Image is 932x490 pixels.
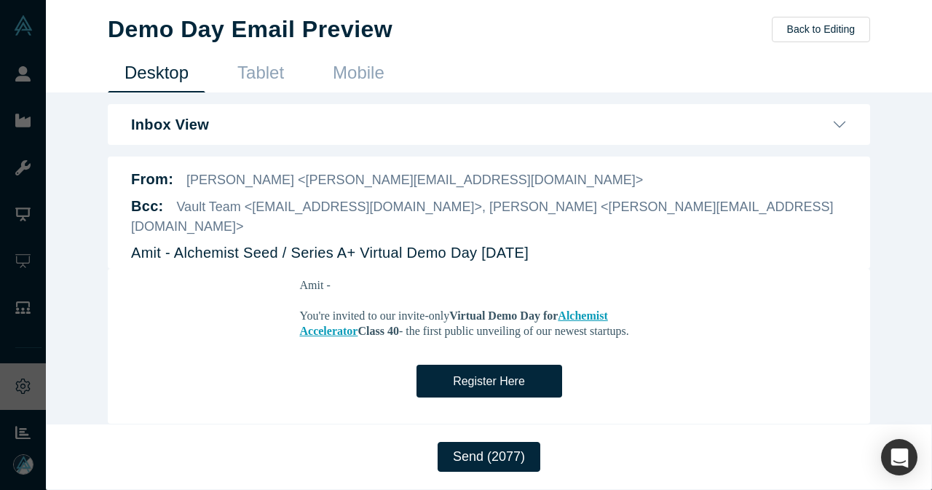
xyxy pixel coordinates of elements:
button: Send (2077) [438,442,540,472]
span: [PERSON_NAME] <[PERSON_NAME][EMAIL_ADDRESS][DOMAIN_NAME]> [186,173,643,187]
a: Mobile [316,58,401,92]
h1: Demo Day Email Preview [108,15,392,43]
a: Tablet [221,58,301,92]
p: Amit - Alchemist Seed / Series A+ Virtual Demo Day [DATE] [131,242,529,264]
b: Inbox View [131,116,209,133]
button: Back to Editing [772,17,870,42]
button: Inbox View [131,116,847,133]
a: Desktop [108,58,205,92]
span: Vault Team <[EMAIL_ADDRESS][DOMAIN_NAME]>, [PERSON_NAME] <[PERSON_NAME][EMAIL_ADDRESS][DOMAIN_NAME]> [131,199,834,234]
iframe: DemoDay Email Preview [131,269,847,412]
b: Bcc : [131,198,164,214]
b: From: [131,171,173,187]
